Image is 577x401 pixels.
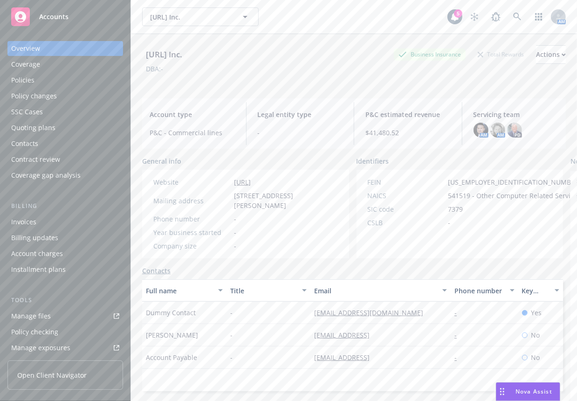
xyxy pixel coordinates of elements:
a: Contacts [142,266,171,276]
span: Identifiers [357,156,389,166]
a: Invoices [7,214,123,229]
div: 5 [454,9,462,18]
span: - [234,228,236,237]
a: Policy changes [7,89,123,104]
span: Legal entity type [258,110,343,119]
button: Actions [536,45,566,64]
span: - [258,128,343,138]
div: Billing [7,201,123,211]
a: [EMAIL_ADDRESS] [314,353,377,362]
span: Account Payable [146,353,197,362]
a: SSC Cases [7,104,123,119]
div: Full name [146,286,213,296]
div: Overview [11,41,40,56]
a: Manage files [7,309,123,324]
div: SSC Cases [11,104,43,119]
div: Coverage gap analysis [11,168,81,183]
a: Manage exposures [7,340,123,355]
a: Installment plans [7,262,123,277]
div: Mailing address [153,196,230,206]
a: - [454,353,464,362]
div: Business Insurance [394,48,466,60]
button: Key contact [518,279,563,302]
div: Quoting plans [11,120,55,135]
span: Nova Assist [515,387,552,395]
a: Account charges [7,246,123,261]
span: [PERSON_NAME] [146,330,198,340]
span: - [230,353,233,362]
span: Servicing team [474,110,559,119]
div: Email [314,286,437,296]
a: Overview [7,41,123,56]
a: Stop snowing [465,7,484,26]
span: - [234,214,236,224]
a: - [454,331,464,339]
a: [EMAIL_ADDRESS][DOMAIN_NAME] [314,308,431,317]
span: No [531,353,540,362]
span: Yes [531,308,542,318]
div: DBA: - [146,64,163,74]
span: Dummy Contact [146,308,196,318]
span: General info [142,156,181,166]
img: photo [490,123,505,138]
button: [URL] Inc. [142,7,259,26]
div: Phone number [454,286,504,296]
span: [URL] Inc. [150,12,231,22]
div: Actions [536,46,566,63]
span: Account type [150,110,235,119]
a: [URL] [234,178,251,187]
a: Switch app [529,7,548,26]
div: Phone number [153,214,230,224]
span: P&C - Commercial lines [150,128,235,138]
div: Company size [153,241,230,251]
a: Coverage gap analysis [7,168,123,183]
div: Invoices [11,214,36,229]
span: P&C estimated revenue [365,110,451,119]
a: Policy checking [7,325,123,339]
button: Nova Assist [496,382,560,401]
button: Phone number [451,279,518,302]
div: NAICS [368,191,445,200]
div: Website [153,177,230,187]
div: Contacts [11,136,38,151]
div: SIC code [368,204,445,214]
div: Account charges [11,246,63,261]
span: Open Client Navigator [17,370,87,380]
div: Contract review [11,152,60,167]
button: Full name [142,279,227,302]
div: Title [230,286,297,296]
span: Accounts [39,13,69,21]
a: [EMAIL_ADDRESS] [314,331,377,339]
div: FEIN [368,177,445,187]
img: photo [474,123,488,138]
div: Coverage [11,57,40,72]
div: CSLB [368,218,445,228]
div: Tools [7,296,123,305]
a: Coverage [7,57,123,72]
div: Policies [11,73,34,88]
div: Policy changes [11,89,57,104]
a: Quoting plans [7,120,123,135]
div: Manage files [11,309,51,324]
div: Installment plans [11,262,66,277]
button: Email [310,279,451,302]
span: - [448,218,451,228]
span: - [234,241,236,251]
span: $41,480.52 [365,128,451,138]
div: Policy checking [11,325,58,339]
div: Total Rewards [473,48,529,60]
img: photo [507,123,522,138]
div: Key contact [522,286,549,296]
div: Billing updates [11,230,58,245]
span: - [230,308,233,318]
span: [STREET_ADDRESS][PERSON_NAME] [234,191,338,210]
a: Accounts [7,4,123,30]
a: - [454,308,464,317]
a: Contacts [7,136,123,151]
span: 7379 [448,204,463,214]
span: No [531,330,540,340]
div: Manage exposures [11,340,70,355]
button: Title [227,279,311,302]
a: Policies [7,73,123,88]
